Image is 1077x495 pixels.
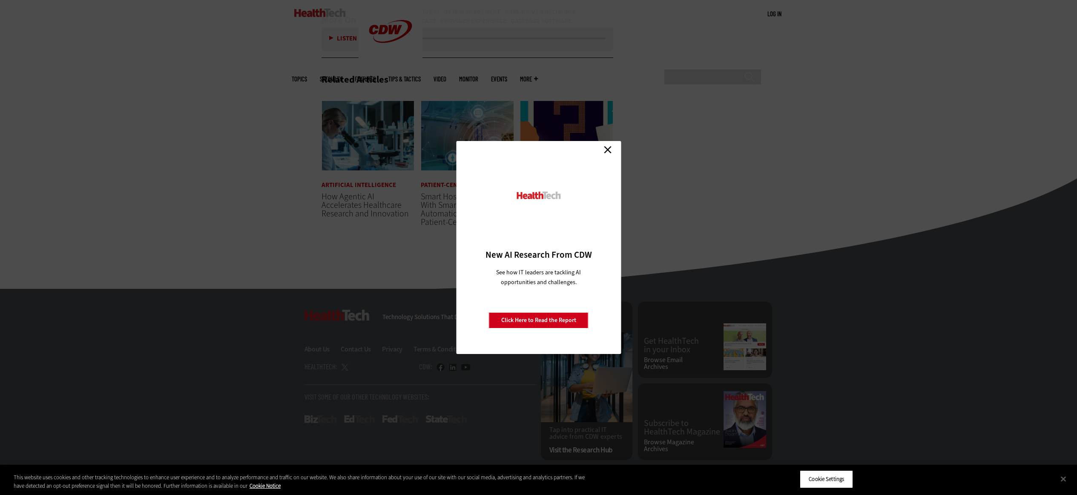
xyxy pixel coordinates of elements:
a: Close [601,143,614,156]
a: More information about your privacy [250,482,281,489]
h3: New AI Research From CDW [471,249,606,261]
button: Cookie Settings [800,470,853,488]
div: This website uses cookies and other tracking technologies to enhance user experience and to analy... [14,473,592,490]
button: Close [1054,469,1073,488]
a: Click Here to Read the Report [489,312,589,328]
img: HealthTech_0.png [515,191,562,200]
p: See how IT leaders are tackling AI opportunities and challenges. [486,268,591,287]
